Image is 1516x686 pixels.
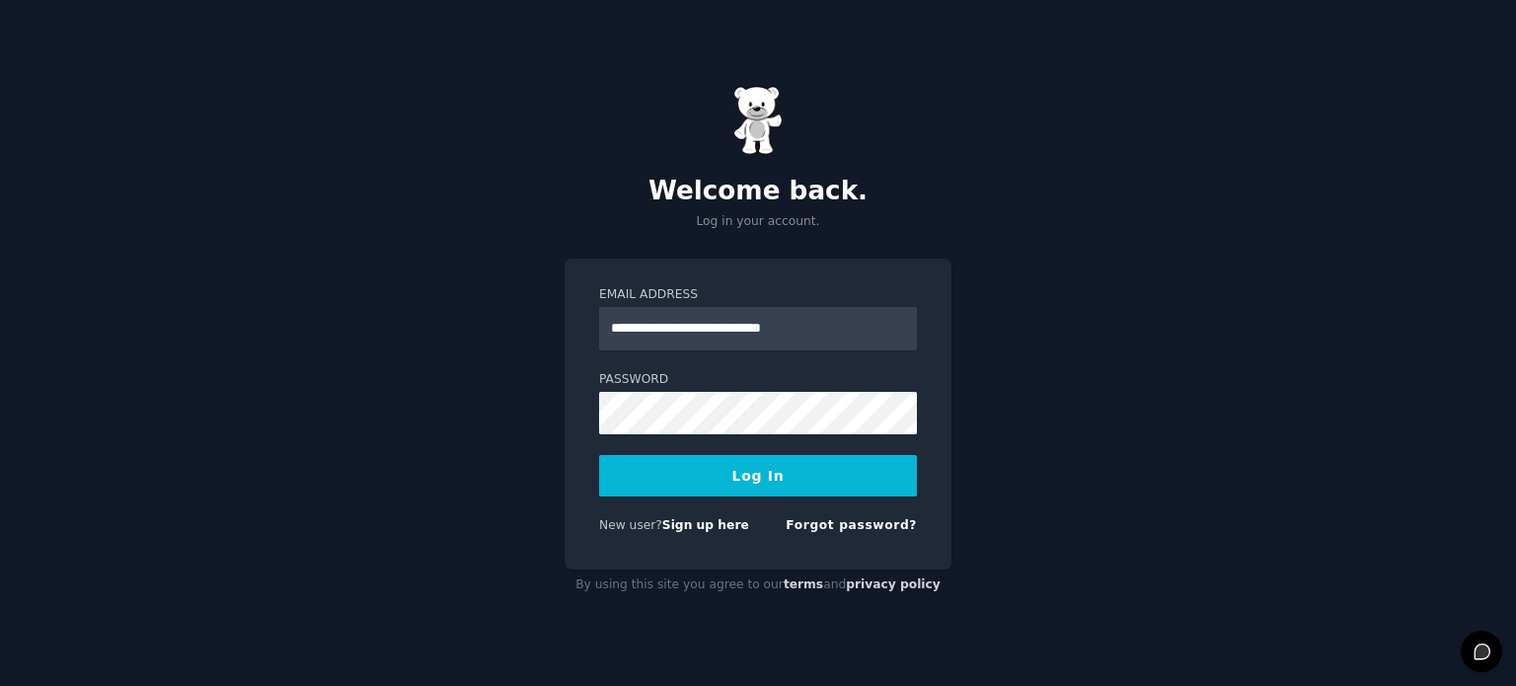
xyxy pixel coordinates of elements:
span: New user? [599,518,662,532]
a: terms [784,577,823,591]
div: By using this site you agree to our and [565,570,951,601]
a: privacy policy [846,577,941,591]
label: Email Address [599,286,917,304]
button: Log In [599,455,917,496]
a: Sign up here [662,518,749,532]
img: Gummy Bear [733,86,783,155]
a: Forgot password? [786,518,917,532]
label: Password [599,371,917,389]
h2: Welcome back. [565,176,951,207]
p: Log in your account. [565,213,951,231]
